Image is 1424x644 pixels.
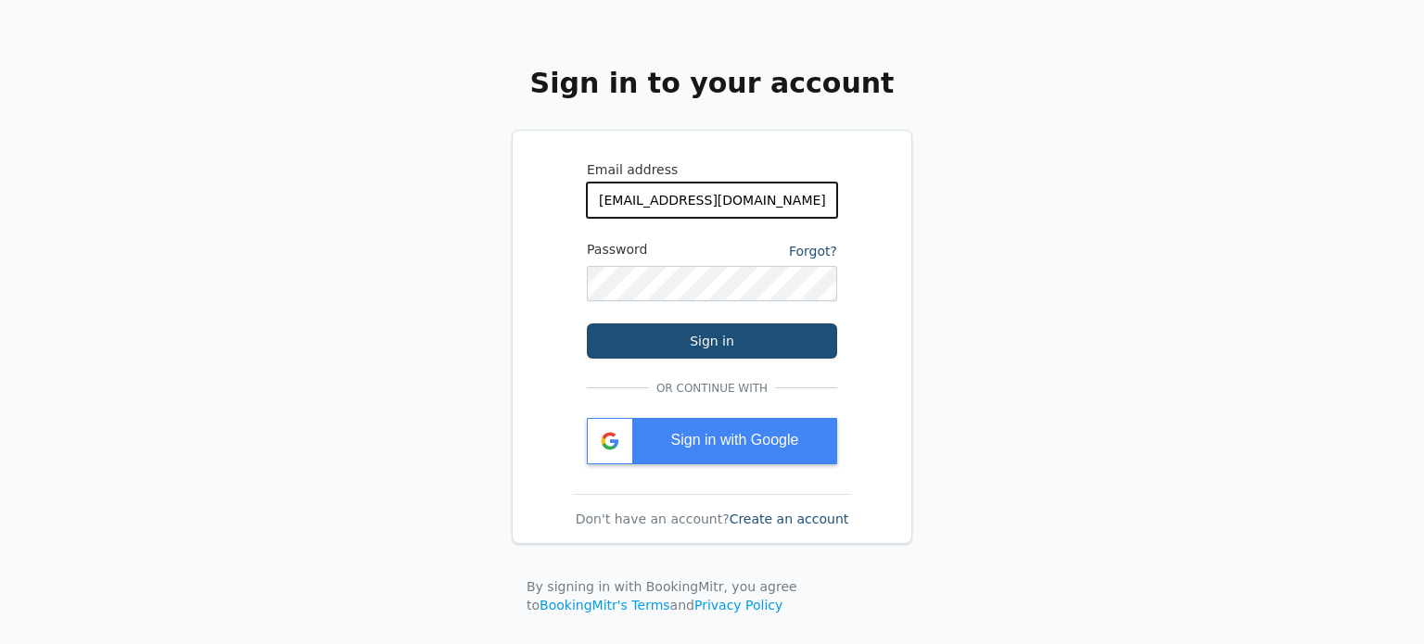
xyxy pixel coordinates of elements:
[649,381,775,396] span: Or continue with
[504,67,920,100] h2: Sign in to your account
[694,598,782,612] a: Privacy Policy
[540,598,670,612] a: BookingMitr's Terms
[565,510,859,528] div: Don't have an account?
[587,323,837,359] button: Sign in
[587,160,837,179] label: Email address
[527,579,797,612] span: By signing in with BookingMitr, you agree to
[789,244,837,259] a: Forgot?
[671,432,799,448] span: Sign in with Google
[730,511,849,526] a: Create an account
[587,418,837,464] div: Sign in with Google
[670,598,694,612] span: and
[587,240,712,259] label: Password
